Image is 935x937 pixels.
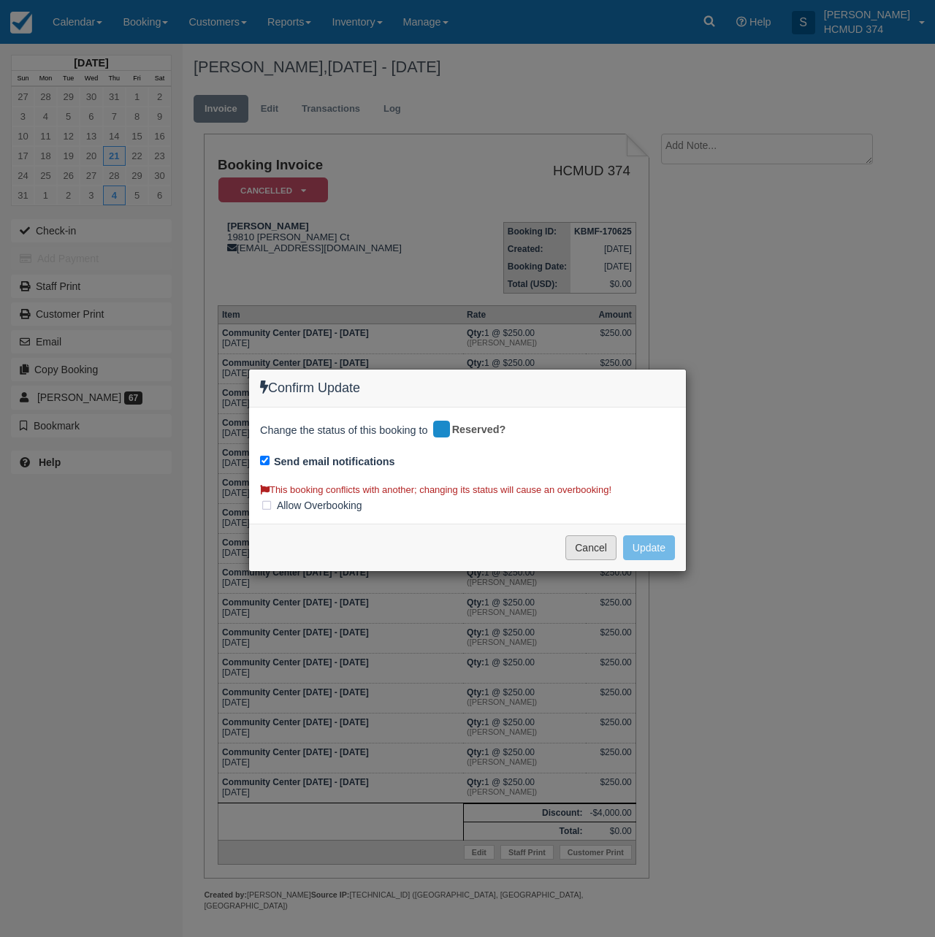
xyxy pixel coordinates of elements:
span: Allow Overbooking [260,499,372,510]
div: This booking conflicts with another; changing its status will cause an overbooking! [260,483,675,497]
div: Reserved? [431,418,516,442]
label: Allow Overbooking [260,494,372,516]
h4: Confirm Update [260,380,675,396]
span: Change the status of this booking to [260,423,428,442]
button: Cancel [565,535,617,560]
button: Update [623,535,675,560]
label: Send email notifications [274,454,395,470]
